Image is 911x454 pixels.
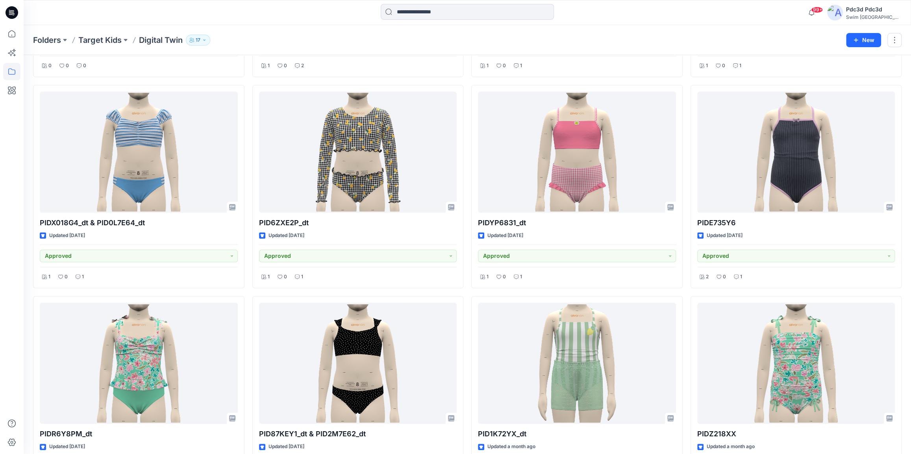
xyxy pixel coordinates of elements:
p: 1 [739,62,741,70]
p: PIDYP6831_dt [478,217,676,228]
p: 1 [740,273,742,281]
p: 0 [48,62,52,70]
p: PIDE735Y6 [697,217,895,228]
p: PID87KEY1_dt & PID2M7E62_dt [259,428,457,439]
p: 1 [520,273,522,281]
p: 1 [48,273,50,281]
div: Swim [GEOGRAPHIC_DATA] [846,14,901,20]
a: PIDE735Y6 [697,92,895,213]
p: 0 [284,273,287,281]
p: 0 [723,273,726,281]
p: 1 [268,62,270,70]
p: 0 [284,62,287,70]
a: Target Kids [78,35,122,46]
p: Updated [DATE] [268,443,304,451]
p: Updated [DATE] [49,443,85,451]
div: Pdc3d Pdc3d [846,5,901,14]
span: 99+ [811,7,823,13]
p: Updated [DATE] [268,232,304,240]
p: 1 [268,273,270,281]
p: 0 [66,62,69,70]
p: Updated [DATE] [707,232,743,240]
p: 0 [503,62,506,70]
p: PID6ZXE2P_dt [259,217,457,228]
p: 0 [83,62,86,70]
a: PIDR6Y8PM_dt [40,303,238,424]
a: PID87KEY1_dt & PID2M7E62_dt [259,303,457,424]
p: PID1K72YX_dt [478,428,676,439]
p: 1 [82,273,84,281]
p: 1 [706,62,708,70]
p: PIDR6Y8PM_dt [40,428,238,439]
a: PIDYP6831_dt [478,92,676,213]
p: Updated a month ago [487,443,535,451]
a: PIDZ218XX [697,303,895,424]
p: PIDX018G4_dt & PID0L7E64_dt [40,217,238,228]
p: 0 [503,273,506,281]
p: Updated [DATE] [49,232,85,240]
p: 17 [196,36,200,44]
p: 1 [487,62,489,70]
a: PIDX018G4_dt & PID0L7E64_dt [40,92,238,213]
img: avatar [827,5,843,20]
button: 17 [186,35,210,46]
p: 0 [722,62,725,70]
p: Updated [DATE] [487,232,523,240]
p: Updated a month ago [707,443,755,451]
button: New [846,33,881,47]
a: PID6ZXE2P_dt [259,92,457,213]
p: PIDZ218XX [697,428,895,439]
a: PID1K72YX_dt [478,303,676,424]
p: 1 [487,273,489,281]
p: 2 [706,273,709,281]
p: 0 [65,273,68,281]
p: Digital Twin [139,35,183,46]
p: 1 [301,273,303,281]
p: 1 [520,62,522,70]
p: 2 [301,62,304,70]
a: Folders [33,35,61,46]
